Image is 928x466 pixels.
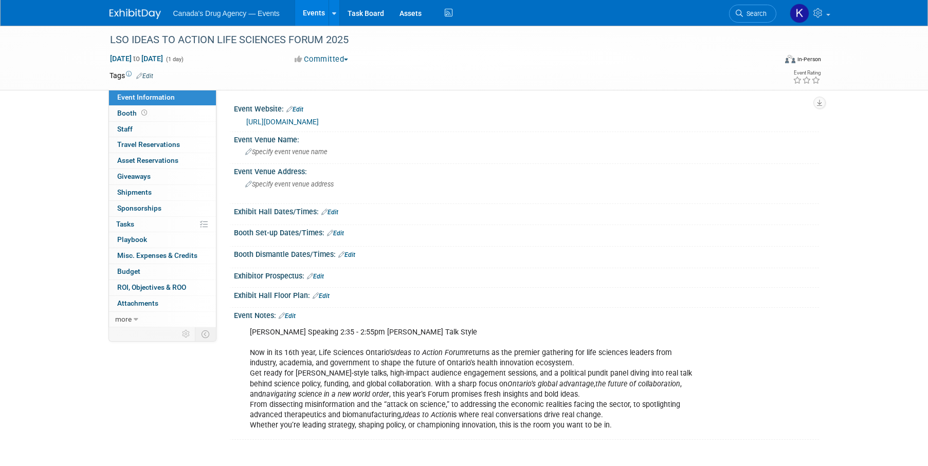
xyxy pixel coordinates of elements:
[109,185,216,200] a: Shipments
[234,132,819,145] div: Event Venue Name:
[729,5,776,23] a: Search
[117,125,133,133] span: Staff
[109,296,216,311] a: Attachments
[243,322,706,436] div: [PERSON_NAME] Speaking 2:35 - 2:55pm [PERSON_NAME] Talk Style Now in its 16th year, Life Sciences...
[394,348,466,357] i: Ideas to Action Forum
[109,106,216,121] a: Booth
[234,204,819,217] div: Exhibit Hall Dates/Times:
[507,380,594,388] i: Ontario’s global advantage
[173,9,280,17] span: Canada's Drug Agency — Events
[117,172,151,180] span: Giveaways
[177,327,195,341] td: Personalize Event Tab Strip
[246,118,319,126] a: [URL][DOMAIN_NAME]
[110,9,161,19] img: ExhibitDay
[115,315,132,323] span: more
[117,283,186,291] span: ROI, Objectives & ROO
[117,109,149,117] span: Booth
[109,122,216,137] a: Staff
[595,380,680,388] i: the future of collaboration
[109,248,216,264] a: Misc. Expenses & Credits
[132,54,141,63] span: to
[291,54,352,65] button: Committed
[117,140,180,148] span: Travel Reservations
[307,273,324,280] a: Edit
[327,230,344,237] a: Edit
[743,10,767,17] span: Search
[245,180,334,188] span: Specify event venue address
[117,235,147,244] span: Playbook
[262,390,389,399] i: navigating science in a new world order
[110,70,153,81] td: Tags
[117,267,140,275] span: Budget
[797,55,821,63] div: In-Person
[106,31,761,49] div: LSO IDEAS TO ACTION LIFE SCIENCES FORUM 2025
[785,55,795,63] img: Format-Inperson.png
[234,247,819,260] div: Booth Dismantle Dates/Times:
[234,288,819,301] div: Exhibit Hall Floor Plan:
[109,201,216,216] a: Sponsorships
[234,268,819,282] div: Exhibitor Prospectus:
[109,264,216,279] a: Budget
[116,220,134,228] span: Tasks
[109,312,216,327] a: more
[109,280,216,295] a: ROI, Objectives & ROO
[313,292,330,300] a: Edit
[716,53,822,69] div: Event Format
[117,251,197,259] span: Misc. Expenses & Credits
[109,153,216,169] a: Asset Reservations
[110,54,163,63] span: [DATE] [DATE]
[165,56,184,63] span: (1 day)
[109,90,216,105] a: Event Information
[117,93,175,101] span: Event Information
[117,188,152,196] span: Shipments
[321,209,338,216] a: Edit
[109,137,216,153] a: Travel Reservations
[139,109,149,117] span: Booth not reserved yet
[286,106,303,113] a: Edit
[245,148,327,156] span: Specify event venue name
[403,411,451,419] i: Ideas to Action
[117,156,178,164] span: Asset Reservations
[234,101,819,115] div: Event Website:
[234,225,819,238] div: Booth Set-up Dates/Times:
[117,299,158,307] span: Attachments
[793,70,821,76] div: Event Rating
[234,308,819,321] div: Event Notes:
[279,312,296,320] a: Edit
[790,4,809,23] img: Kristen Trevisan
[234,164,819,177] div: Event Venue Address:
[117,204,161,212] span: Sponsorships
[109,217,216,232] a: Tasks
[338,251,355,258] a: Edit
[195,327,216,341] td: Toggle Event Tabs
[109,232,216,248] a: Playbook
[109,169,216,184] a: Giveaways
[136,72,153,80] a: Edit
